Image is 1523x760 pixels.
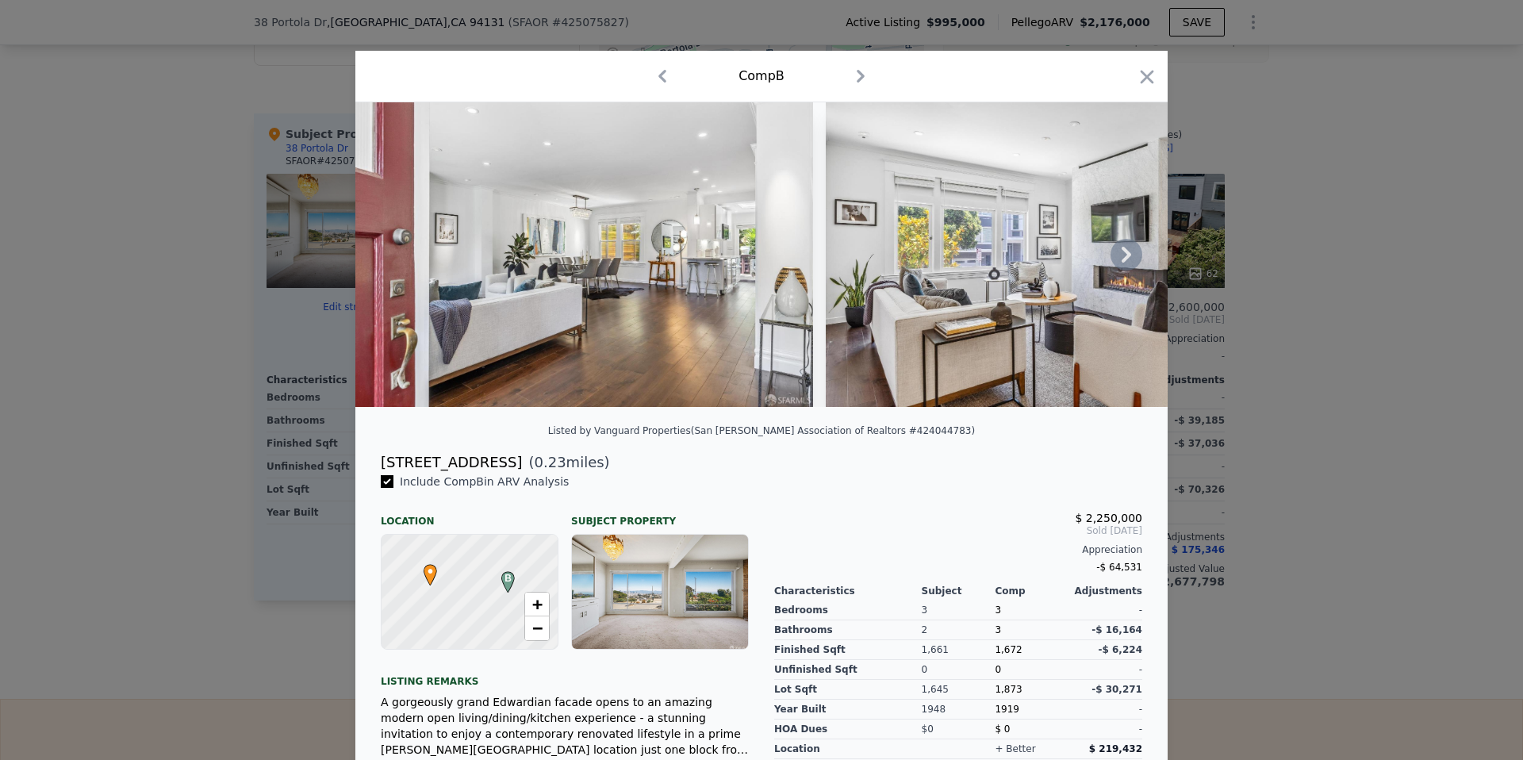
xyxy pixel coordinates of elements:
[1068,601,1142,620] div: -
[1068,585,1142,597] div: Adjustments
[995,743,1035,755] div: + better
[532,618,543,638] span: −
[995,644,1022,655] span: 1,672
[774,660,922,680] div: Unfinished Sqft
[774,640,922,660] div: Finished Sqft
[774,739,922,759] div: location
[571,502,749,528] div: Subject Property
[381,662,749,688] div: Listing remarks
[774,700,922,720] div: Year Built
[774,543,1142,556] div: Appreciation
[738,67,785,86] div: Comp B
[922,700,996,720] div: 1948
[922,660,996,680] div: 0
[922,620,996,640] div: 2
[381,502,558,528] div: Location
[381,451,522,474] div: [STREET_ADDRESS]
[1068,720,1142,739] div: -
[522,451,609,474] span: ( miles)
[922,680,996,700] div: 1,645
[826,102,1283,407] img: Property Img
[995,620,1068,640] div: 3
[995,664,1001,675] span: 0
[995,700,1068,720] div: 1919
[995,724,1010,735] span: $ 0
[995,585,1068,597] div: Comp
[1099,644,1142,655] span: -$ 6,224
[355,102,813,407] img: Property Img
[532,594,543,614] span: +
[1096,562,1142,573] span: -$ 64,531
[922,585,996,597] div: Subject
[393,475,575,488] span: Include Comp B in ARV Analysis
[922,640,996,660] div: 1,661
[497,571,507,581] div: B
[1075,512,1142,524] span: $ 2,250,000
[922,720,996,739] div: $0
[420,564,429,574] div: •
[535,454,566,470] span: 0.23
[381,694,749,758] div: A gorgeously grand Edwardian facade opens to an amazing modern open living/dining/kitchen experie...
[525,593,549,616] a: Zoom in
[995,605,1001,616] span: 3
[497,571,519,585] span: B
[774,620,922,640] div: Bathrooms
[1068,700,1142,720] div: -
[1091,624,1142,635] span: -$ 16,164
[1091,684,1142,695] span: -$ 30,271
[1089,743,1142,754] span: $ 219,432
[1068,660,1142,680] div: -
[995,684,1022,695] span: 1,873
[774,601,922,620] div: Bedrooms
[774,524,1142,537] span: Sold [DATE]
[420,559,441,583] span: •
[548,425,975,436] div: Listed by Vanguard Properties (San [PERSON_NAME] Association of Realtors #424044783)
[774,585,922,597] div: Characteristics
[774,720,922,739] div: HOA Dues
[922,601,996,620] div: 3
[774,680,922,700] div: Lot Sqft
[525,616,549,640] a: Zoom out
